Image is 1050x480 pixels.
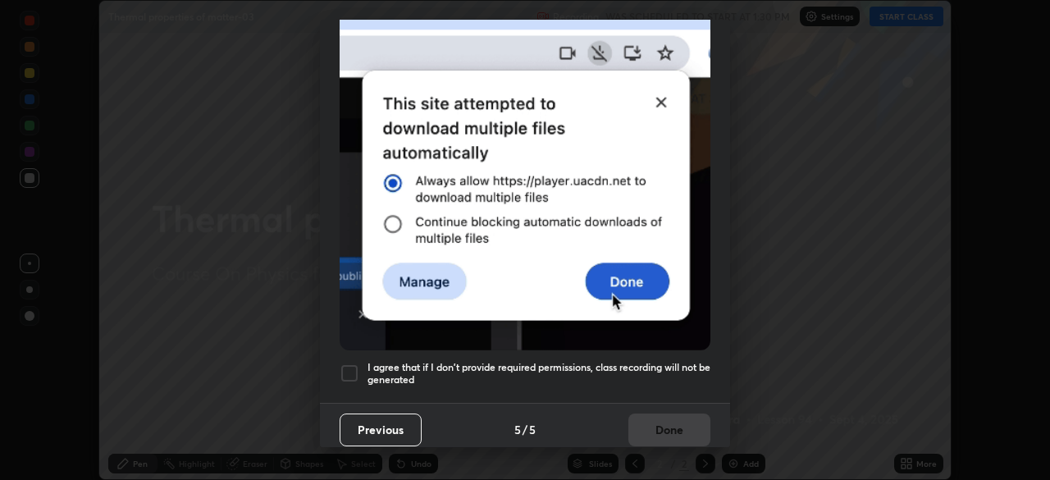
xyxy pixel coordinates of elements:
h4: 5 [529,421,536,438]
button: Previous [340,414,422,446]
h5: I agree that if I don't provide required permissions, class recording will not be generated [367,361,710,386]
h4: / [523,421,527,438]
h4: 5 [514,421,521,438]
